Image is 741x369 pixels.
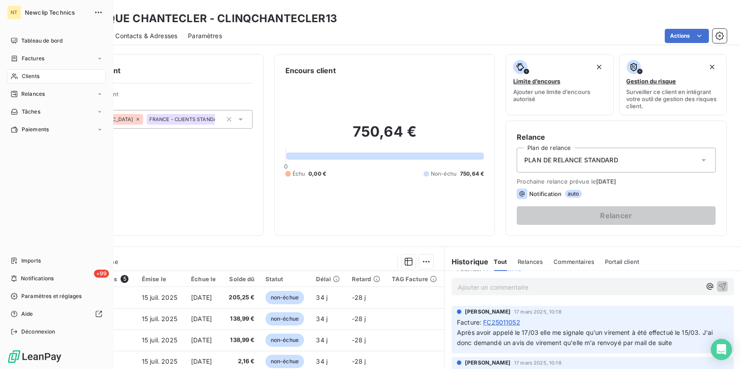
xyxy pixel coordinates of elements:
span: Gestion du risque [627,78,676,85]
a: Relances [7,87,106,101]
span: non-échue [265,355,304,368]
span: 2,16 € [228,357,255,366]
span: -28 j [352,294,366,301]
span: Portail client [605,258,639,265]
span: Notification [529,190,562,197]
span: Tâches [22,108,40,116]
span: [DATE] [191,315,212,322]
h6: Relance [517,132,716,142]
span: 0,00 € [308,170,326,178]
span: -28 j [352,336,366,344]
span: Déconnexion [21,328,55,336]
div: Émise le [142,275,180,283]
span: [DATE] [596,178,616,185]
span: 15 juil. 2025 [142,336,177,344]
input: Ajouter une valeur [215,115,222,123]
span: Paiements [22,126,49,133]
span: 34 j [316,315,328,322]
span: 205,25 € [228,293,255,302]
img: Logo LeanPay [7,349,62,364]
div: Retard [352,275,382,283]
div: NT [7,5,21,20]
span: [DATE] [191,336,212,344]
span: [DATE] [191,294,212,301]
span: 34 j [316,357,328,365]
a: Paiements [7,122,106,137]
span: PLAN DE RELANCE STANDARD [524,156,618,165]
button: Relancer [517,206,716,225]
a: Clients [7,69,106,83]
h6: Historique [445,256,489,267]
span: Propriétés Client [71,90,253,103]
span: auto [565,190,582,198]
div: Solde dû [228,275,255,283]
span: non-échue [265,334,304,347]
span: Aide [21,310,33,318]
button: Actions [665,29,709,43]
span: Relances [518,258,543,265]
span: 15 juil. 2025 [142,315,177,322]
span: Ajouter une limite d’encours autorisé [513,88,606,102]
span: 17 mars 2025, 10:18 [514,360,562,365]
span: FRANCE - CLIENTS STANDARD [149,117,224,122]
span: 138,99 € [228,314,255,323]
span: Tout [494,258,507,265]
button: Limite d’encoursAjouter une limite d’encours autorisé [506,54,613,115]
span: -28 j [352,357,366,365]
span: +99 [94,270,109,278]
span: Non-échu [431,170,456,178]
span: 750,64 € [460,170,484,178]
span: Après avoir appelé le 17/03 elle me signale qu'un virement à été effectué le 15/03. J'ai donc dem... [457,329,714,346]
span: Factures [22,55,44,63]
span: Surveiller ce client en intégrant votre outil de gestion des risques client. [627,88,719,110]
span: 138,99 € [228,336,255,345]
span: Imports [21,257,41,265]
span: 15 juil. 2025 [142,357,177,365]
div: Échue le [191,275,217,283]
div: TAG Facture [392,275,439,283]
h6: Encours client [285,65,336,76]
h3: CLINIQUE CHANTECLER - CLINQCHANTECLER13 [78,11,337,27]
span: non-échue [265,291,304,304]
span: 15 juil. 2025 [142,294,177,301]
div: Délai [316,275,341,283]
h6: Informations client [54,65,253,76]
span: Paramètres [188,31,222,40]
span: Facture : [457,318,481,327]
span: Notifications [21,275,54,283]
a: Aide [7,307,106,321]
span: non-échue [265,312,304,326]
a: Imports [7,254,106,268]
span: Relances [21,90,45,98]
span: Newclip Technics [25,9,89,16]
span: FC25011052 [483,318,520,327]
span: Paramètres et réglages [21,292,82,300]
span: [DATE] [191,357,212,365]
div: Statut [265,275,306,283]
span: 34 j [316,294,328,301]
span: -28 j [352,315,366,322]
span: Contacts & Adresses [115,31,177,40]
a: Tâches [7,105,106,119]
span: Prochaine relance prévue le [517,178,716,185]
span: 0 [284,163,288,170]
h2: 750,64 € [285,123,484,149]
span: 34 j [316,336,328,344]
button: Gestion du risqueSurveiller ce client en intégrant votre outil de gestion des risques client. [619,54,727,115]
a: Tableau de bord [7,34,106,48]
span: Échu [292,170,305,178]
span: 17 mars 2025, 10:18 [514,309,562,314]
span: Commentaires [554,258,594,265]
a: Paramètres et réglages [7,289,106,303]
a: Factures [7,51,106,66]
div: Open Intercom Messenger [711,339,732,360]
span: 5 [121,275,129,283]
span: [PERSON_NAME] [465,359,511,367]
span: [PERSON_NAME] [465,308,511,316]
span: Limite d’encours [513,78,560,85]
span: Tableau de bord [21,37,62,45]
span: Clients [22,72,39,80]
